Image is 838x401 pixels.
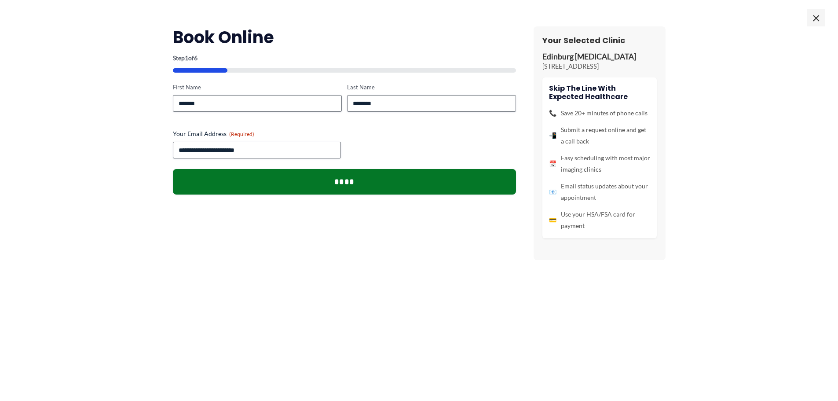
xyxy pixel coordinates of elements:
[549,186,556,198] span: 📧
[549,84,650,101] h4: Skip the line with Expected Healthcare
[542,52,657,62] p: Edinburg [MEDICAL_DATA]
[549,214,556,226] span: 💳
[549,158,556,169] span: 📅
[549,180,650,203] li: Email status updates about your appointment
[185,54,188,62] span: 1
[347,83,516,92] label: Last Name
[173,83,342,92] label: First Name
[549,107,556,119] span: 📞
[549,130,556,141] span: 📲
[173,129,516,138] label: Your Email Address
[173,55,516,61] p: Step of
[542,62,657,71] p: [STREET_ADDRESS]
[229,131,254,137] span: (Required)
[549,209,650,232] li: Use your HSA/FSA card for payment
[194,54,198,62] span: 6
[549,124,650,147] li: Submit a request online and get a call back
[549,152,650,175] li: Easy scheduling with most major imaging clinics
[173,26,516,48] h2: Book Online
[542,35,657,45] h3: Your Selected Clinic
[549,107,650,119] li: Save 20+ minutes of phone calls
[807,9,825,26] span: ×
